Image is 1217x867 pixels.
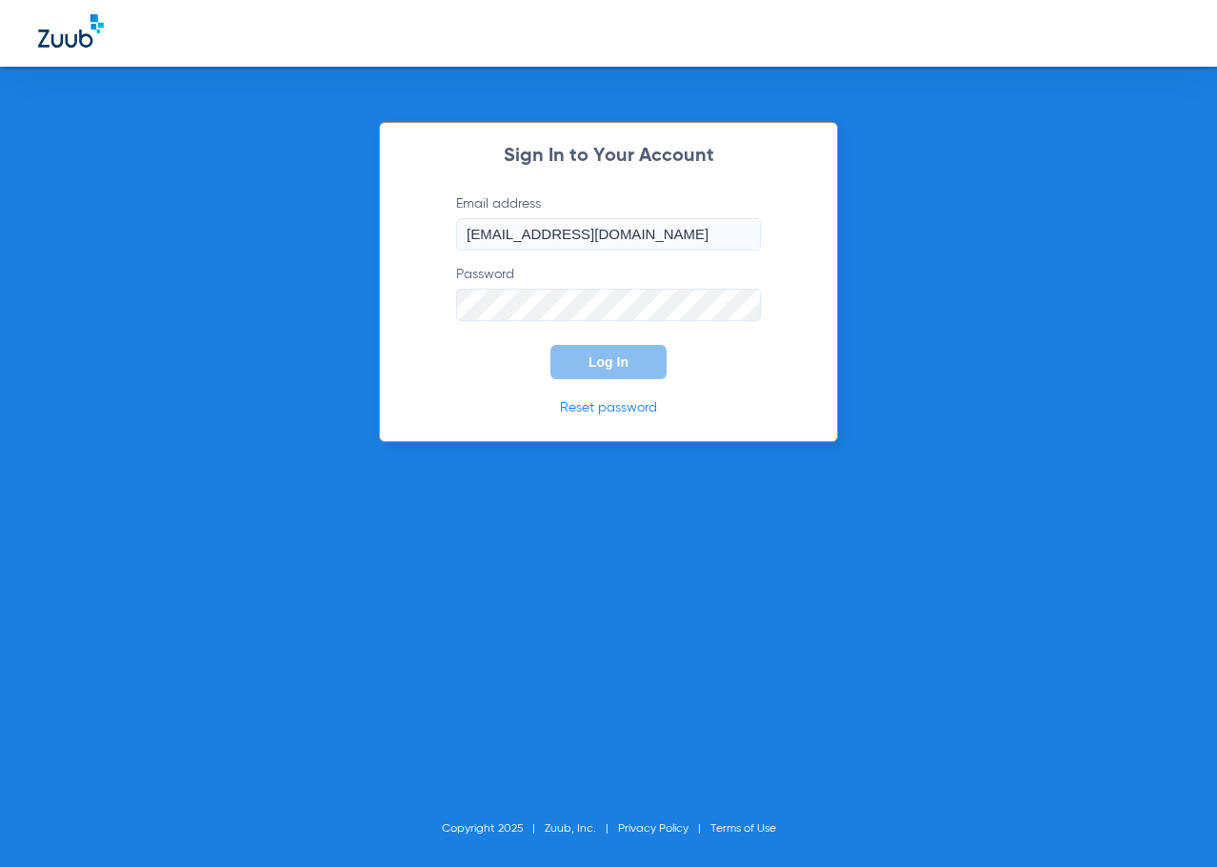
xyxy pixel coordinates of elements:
[456,265,761,321] label: Password
[428,147,789,166] h2: Sign In to Your Account
[545,819,618,838] li: Zuub, Inc.
[710,823,776,835] a: Terms of Use
[456,194,761,251] label: Email address
[618,823,688,835] a: Privacy Policy
[560,401,657,414] a: Reset password
[456,289,761,321] input: Password
[550,345,667,379] button: Log In
[589,354,628,370] span: Log In
[442,819,545,838] li: Copyright 2025
[456,218,761,251] input: Email address
[38,14,104,48] img: Zuub Logo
